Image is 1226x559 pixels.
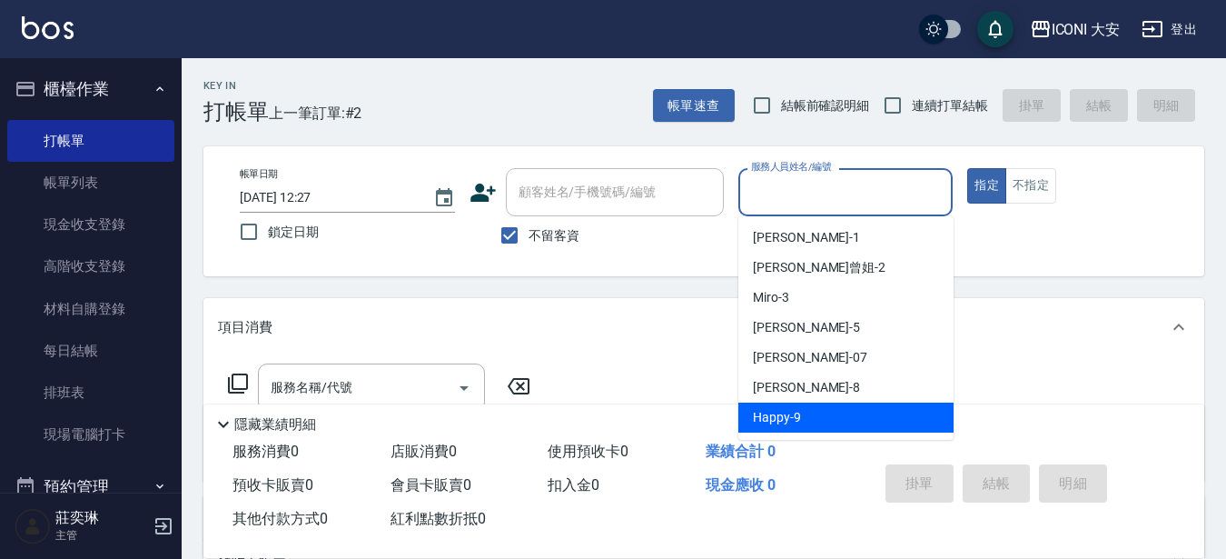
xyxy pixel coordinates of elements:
[232,443,299,460] span: 服務消費 0
[1134,13,1204,46] button: 登出
[240,167,278,181] label: 帳單日期
[22,16,74,39] img: Logo
[706,443,776,460] span: 業績合計 0
[781,96,870,115] span: 結帳前確認明細
[7,330,174,372] a: 每日結帳
[548,476,599,494] span: 扣入金 0
[751,160,831,174] label: 服務人員姓名/編號
[529,226,579,245] span: 不留客資
[753,348,867,367] span: [PERSON_NAME] -07
[653,89,735,123] button: 帳單速查
[7,162,174,204] a: 帳單列表
[7,372,174,414] a: 排班表
[753,228,860,247] span: [PERSON_NAME] -1
[55,509,148,527] h5: 莊奕琳
[240,183,415,213] input: YYYY/MM/DD hh:mm
[7,65,174,113] button: 櫃檯作業
[232,476,313,494] span: 預收卡販賣 0
[1052,18,1121,41] div: ICONI 大安
[203,80,269,92] h2: Key In
[7,288,174,330] a: 材料自購登錄
[7,204,174,245] a: 現金收支登錄
[7,464,174,511] button: 預約管理
[977,11,1013,47] button: save
[218,318,272,337] p: 項目消費
[753,258,885,277] span: [PERSON_NAME]曾姐 -2
[1005,168,1056,204] button: 不指定
[391,443,457,460] span: 店販消費 0
[753,408,801,427] span: Happy -9
[1023,11,1128,48] button: ICONI 大安
[268,223,319,242] span: 鎖定日期
[450,374,479,403] button: Open
[967,168,1006,204] button: 指定
[548,443,628,460] span: 使用預收卡 0
[269,102,362,125] span: 上一筆訂單:#2
[706,476,776,494] span: 現金應收 0
[422,176,466,220] button: Choose date, selected date is 2025-10-04
[203,298,1204,356] div: 項目消費
[753,318,860,337] span: [PERSON_NAME] -5
[7,120,174,162] a: 打帳單
[203,99,269,125] h3: 打帳單
[391,476,471,494] span: 會員卡販賣 0
[7,245,174,287] a: 高階收支登錄
[232,510,328,527] span: 其他付款方式 0
[15,508,51,544] img: Person
[234,415,316,434] p: 隱藏業績明細
[753,378,860,397] span: [PERSON_NAME] -8
[55,527,148,544] p: 主管
[391,510,486,527] span: 紅利點數折抵 0
[753,288,789,307] span: Miro -3
[7,414,174,455] a: 現場電腦打卡
[912,96,988,115] span: 連續打單結帳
